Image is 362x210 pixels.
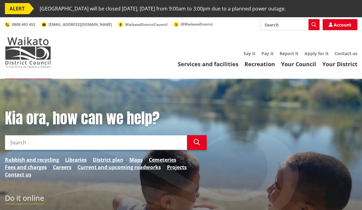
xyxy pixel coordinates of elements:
[261,19,320,30] input: Search input
[42,22,112,27] a: [EMAIL_ADDRESS][DOMAIN_NAME]
[323,19,357,30] a: Account
[322,60,357,68] a: Your District
[178,60,238,68] a: Services and facilities
[49,22,112,27] span: [EMAIL_ADDRESS][DOMAIN_NAME]
[125,22,168,27] span: WaikatoDistrictCouncil
[335,50,357,56] a: Contact us
[93,156,123,164] a: District plan
[65,156,87,164] a: Libraries
[78,164,161,171] a: Current and upcoming roadworks
[304,50,328,56] a: Apply for it
[5,171,31,178] a: Contact us
[5,3,29,14] span: ALERT
[167,164,187,171] a: Projects
[5,156,59,164] a: Rubbish and recycling
[174,22,213,27] a: @WaikatoDistrict
[5,110,207,127] h1: Kia ora, how can we help?
[40,3,286,14] span: [GEOGRAPHIC_DATA] will be closed [DATE], [DATE] from 9:00am to 3:00pm due to a planned power outage.
[5,37,51,68] img: Waikato District Council - Te Kaunihera aa Takiwaa o Waikato
[181,22,213,27] span: @WaikatoDistrict
[53,164,71,171] a: Careers
[118,22,168,27] a: WaikatoDistrictCouncil
[5,22,35,27] a: 0800 492 452
[5,135,187,150] input: Search input
[129,156,143,164] a: Maps
[5,194,44,204] h2: Do it online
[281,60,316,68] a: Your Council
[280,50,298,56] a: Report it
[244,50,255,56] a: Say it
[5,164,47,171] a: Fees and charges
[12,22,35,27] span: 0800 492 452
[245,60,275,68] a: Recreation
[261,50,273,56] a: Pay it
[149,156,176,164] a: Cemeteries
